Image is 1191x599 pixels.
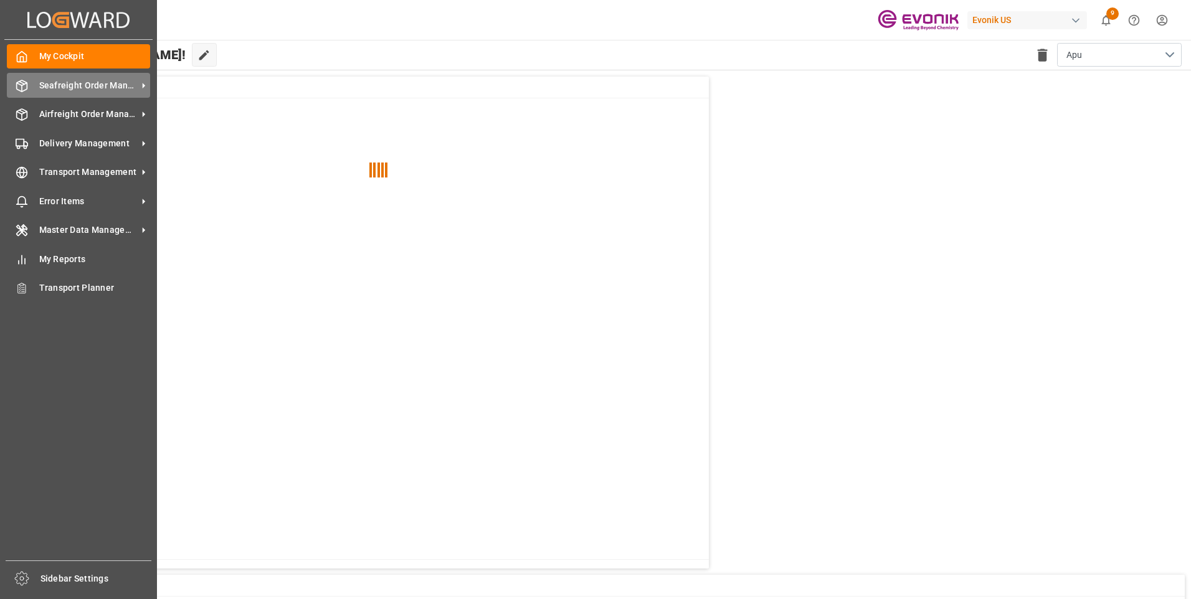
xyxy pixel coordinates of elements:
a: My Reports [7,247,150,271]
span: Master Data Management [39,224,138,237]
span: My Cockpit [39,50,151,63]
span: Airfreight Order Management [39,108,138,121]
span: Hello [PERSON_NAME]! [52,43,186,67]
button: Evonik US [967,8,1092,32]
span: Sidebar Settings [40,572,152,585]
div: Evonik US [967,11,1087,29]
span: Error Items [39,195,138,208]
button: Help Center [1120,6,1148,34]
span: Transport Management [39,166,138,179]
button: open menu [1057,43,1182,67]
button: show 9 new notifications [1092,6,1120,34]
span: Delivery Management [39,137,138,150]
span: Seafreight Order Management [39,79,138,92]
a: My Cockpit [7,44,150,68]
span: Apu [1066,49,1082,62]
img: Evonik-brand-mark-Deep-Purple-RGB.jpeg_1700498283.jpeg [878,9,959,31]
span: My Reports [39,253,151,266]
span: Transport Planner [39,281,151,295]
span: 9 [1106,7,1119,20]
a: Transport Planner [7,276,150,300]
